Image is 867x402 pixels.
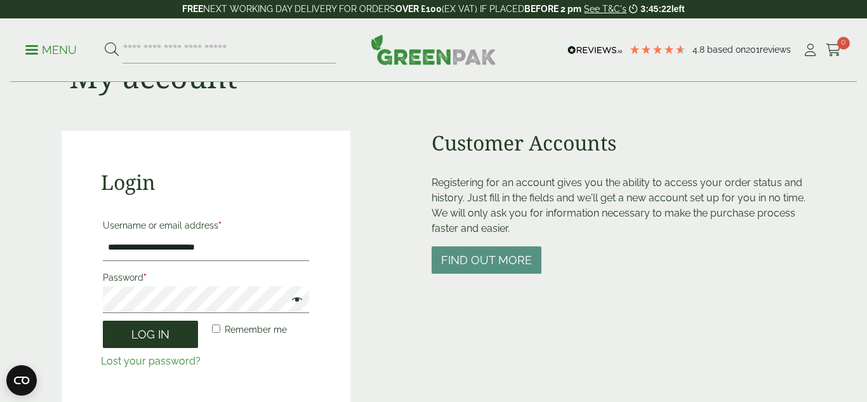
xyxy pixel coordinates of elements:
[837,37,850,50] span: 0
[6,365,37,396] button: Open CMP widget
[760,44,791,55] span: reviews
[672,4,685,14] span: left
[225,325,287,335] span: Remember me
[103,217,309,234] label: Username or email address
[101,170,311,194] h2: Login
[629,44,686,55] div: 4.79 Stars
[640,4,671,14] span: 3:45:22
[101,355,201,367] a: Lost your password?
[182,4,203,14] strong: FREE
[432,255,541,267] a: Find out more
[395,4,442,14] strong: OVER £100
[432,175,805,236] p: Registering for an account gives you the ability to access your order status and history. Just fi...
[826,41,842,60] a: 0
[103,321,198,348] button: Log in
[25,43,77,55] a: Menu
[371,34,496,65] img: GreenPak Supplies
[802,44,818,57] i: My Account
[692,44,707,55] span: 4.8
[524,4,581,14] strong: BEFORE 2 pm
[69,58,237,95] h1: My account
[707,44,746,55] span: Based on
[567,46,623,55] img: REVIEWS.io
[432,131,805,155] h2: Customer Accounts
[103,269,309,286] label: Password
[25,43,77,58] p: Menu
[584,4,626,14] a: See T&C's
[212,325,220,333] input: Remember me
[826,44,842,57] i: Cart
[746,44,760,55] span: 201
[432,246,541,274] button: Find out more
